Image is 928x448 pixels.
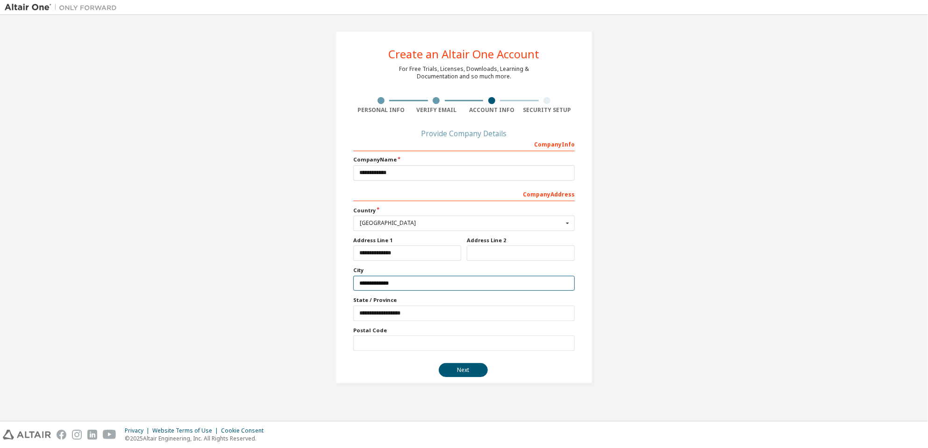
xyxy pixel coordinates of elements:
[3,430,51,440] img: altair_logo.svg
[409,106,464,114] div: Verify Email
[103,430,116,440] img: youtube.svg
[152,427,221,434] div: Website Terms of Use
[439,363,488,377] button: Next
[353,131,575,136] div: Provide Company Details
[520,106,575,114] div: Security Setup
[221,427,269,434] div: Cookie Consent
[360,220,563,226] div: [GEOGRAPHIC_DATA]
[87,430,97,440] img: linkedin.svg
[353,136,575,151] div: Company Info
[389,49,540,60] div: Create an Altair One Account
[353,156,575,163] label: Company Name
[353,296,575,304] label: State / Province
[399,65,529,80] div: For Free Trials, Licenses, Downloads, Learning & Documentation and so much more.
[353,106,409,114] div: Personal Info
[125,434,269,442] p: © 2025 Altair Engineering, Inc. All Rights Reserved.
[353,266,575,274] label: City
[353,237,461,244] label: Address Line 1
[353,186,575,201] div: Company Address
[464,106,520,114] div: Account Info
[467,237,575,244] label: Address Line 2
[353,207,575,214] label: Country
[353,327,575,334] label: Postal Code
[125,427,152,434] div: Privacy
[72,430,82,440] img: instagram.svg
[5,3,121,12] img: Altair One
[57,430,66,440] img: facebook.svg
